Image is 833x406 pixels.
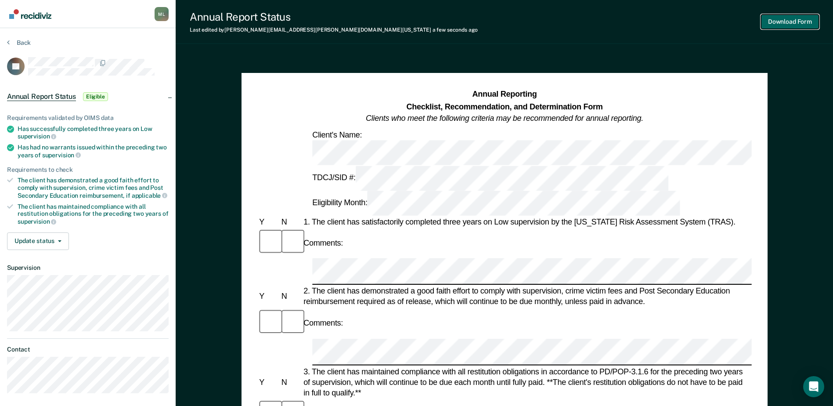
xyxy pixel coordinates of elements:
[279,377,301,388] div: N
[18,133,56,140] span: supervision
[433,27,478,33] span: a few seconds ago
[7,232,69,250] button: Update status
[472,90,537,99] strong: Annual Reporting
[257,291,279,302] div: Y
[761,14,819,29] button: Download Form
[803,376,824,397] div: Open Intercom Messenger
[7,114,169,122] div: Requirements validated by OIMS data
[7,346,169,353] dt: Contact
[7,264,169,272] dt: Supervision
[257,377,279,388] div: Y
[7,92,76,101] span: Annual Report Status
[366,114,643,123] em: Clients who meet the following criteria may be recommended for annual reporting.
[302,238,345,248] div: Comments:
[18,177,169,199] div: The client has demonstrated a good faith effort to comply with supervision, crime victim fees and...
[406,102,602,111] strong: Checklist, Recommendation, and Determination Form
[302,286,752,307] div: 2. The client has demonstrated a good faith effort to comply with supervision, crime victim fees ...
[302,318,345,328] div: Comments:
[83,92,108,101] span: Eligible
[7,39,31,47] button: Back
[190,11,478,23] div: Annual Report Status
[279,291,301,302] div: N
[7,166,169,174] div: Requirements to check
[18,144,169,159] div: Has had no warrants issued within the preceding two years of
[279,217,301,227] div: N
[155,7,169,21] button: Profile dropdown button
[190,27,478,33] div: Last edited by [PERSON_NAME][EMAIL_ADDRESS][PERSON_NAME][DOMAIN_NAME][US_STATE]
[132,192,167,199] span: applicable
[302,366,752,398] div: 3. The client has maintained compliance with all restitution obligations in accordance to PD/POP-...
[302,217,752,227] div: 1. The client has satisfactorily completed three years on Low supervision by the [US_STATE] Risk ...
[42,152,81,159] span: supervision
[9,9,51,19] img: Recidiviz
[310,191,682,216] div: Eligibility Month:
[18,125,169,140] div: Has successfully completed three years on Low
[18,203,169,225] div: The client has maintained compliance with all restitution obligations for the preceding two years of
[257,217,279,227] div: Y
[155,7,169,21] div: M L
[18,218,56,225] span: supervision
[310,166,670,191] div: TDCJ/SID #:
